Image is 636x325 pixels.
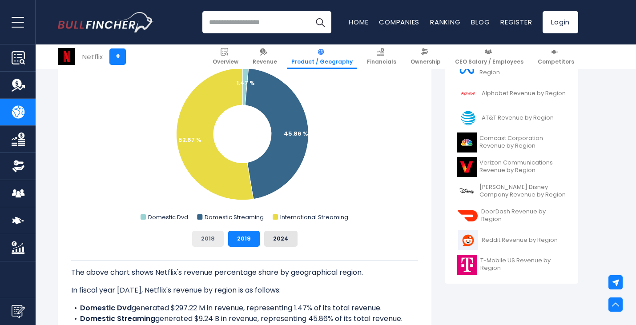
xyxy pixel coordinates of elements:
[479,61,566,76] span: Meta Platforms Revenue by Region
[457,108,479,128] img: T logo
[367,58,396,65] span: Financials
[71,303,418,313] li: generated $297.22 M in revenue, representing 1.47% of its total revenue.
[309,11,331,33] button: Search
[480,257,566,272] span: T-Mobile US Revenue by Region
[205,213,264,221] text: Domestic Streaming
[451,130,572,155] a: Comcast Corporation Revenue by Region
[457,255,478,275] img: TMUS logo
[148,213,188,221] text: Domestic Dvd
[451,57,572,81] a: Meta Platforms Revenue by Region
[213,58,238,65] span: Overview
[451,106,572,130] a: AT&T Revenue by Region
[71,46,418,224] svg: Netflix's Revenue Share by Region
[411,58,441,65] span: Ownership
[363,44,400,69] a: Financials
[451,253,572,277] a: T-Mobile US Revenue by Region
[237,79,255,87] text: 1.47 %
[287,44,357,69] a: Product / Geography
[457,59,477,79] img: META logo
[451,44,527,69] a: CEO Salary / Employees
[109,48,126,65] a: +
[451,81,572,106] a: Alphabet Revenue by Region
[253,58,277,65] span: Revenue
[538,58,574,65] span: Competitors
[407,44,445,69] a: Ownership
[291,58,353,65] span: Product / Geography
[264,231,298,247] button: 2024
[451,204,572,228] a: DoorDash Revenue by Region
[228,231,260,247] button: 2019
[457,181,477,201] img: DIS logo
[482,237,558,244] span: Reddit Revenue by Region
[457,157,477,177] img: VZ logo
[58,12,153,32] a: Go to homepage
[543,11,578,33] a: Login
[534,44,578,69] a: Competitors
[482,90,566,97] span: Alphabet Revenue by Region
[280,213,348,221] text: International Streaming
[349,17,368,27] a: Home
[430,17,460,27] a: Ranking
[58,12,154,32] img: Bullfincher logo
[457,84,479,104] img: GOOGL logo
[471,17,490,27] a: Blog
[451,155,572,179] a: Verizon Communications Revenue by Region
[457,132,477,152] img: CMCSA logo
[80,303,132,313] b: Domestic Dvd
[482,114,554,122] span: AT&T Revenue by Region
[284,129,308,138] text: 45.86 %
[379,17,419,27] a: Companies
[209,44,242,69] a: Overview
[451,228,572,253] a: Reddit Revenue by Region
[457,230,479,250] img: RDDT logo
[451,179,572,204] a: [PERSON_NAME] Disney Company Revenue by Region
[80,313,155,324] b: Domestic Streaming
[82,52,103,62] div: Netflix
[192,231,224,247] button: 2018
[455,58,523,65] span: CEO Salary / Employees
[500,17,532,27] a: Register
[71,285,418,296] p: In fiscal year [DATE], Netflix's revenue by region is as follows:
[457,206,479,226] img: DASH logo
[178,136,201,144] text: 52.67 %
[479,159,566,174] span: Verizon Communications Revenue by Region
[249,44,281,69] a: Revenue
[12,160,25,173] img: Ownership
[71,313,418,324] li: generated $9.24 B in revenue, representing 45.86% of its total revenue.
[479,135,566,150] span: Comcast Corporation Revenue by Region
[481,208,566,223] span: DoorDash Revenue by Region
[71,267,418,278] p: The above chart shows Netflix's revenue percentage share by geographical region.
[58,48,75,65] img: NFLX logo
[479,184,566,199] span: [PERSON_NAME] Disney Company Revenue by Region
